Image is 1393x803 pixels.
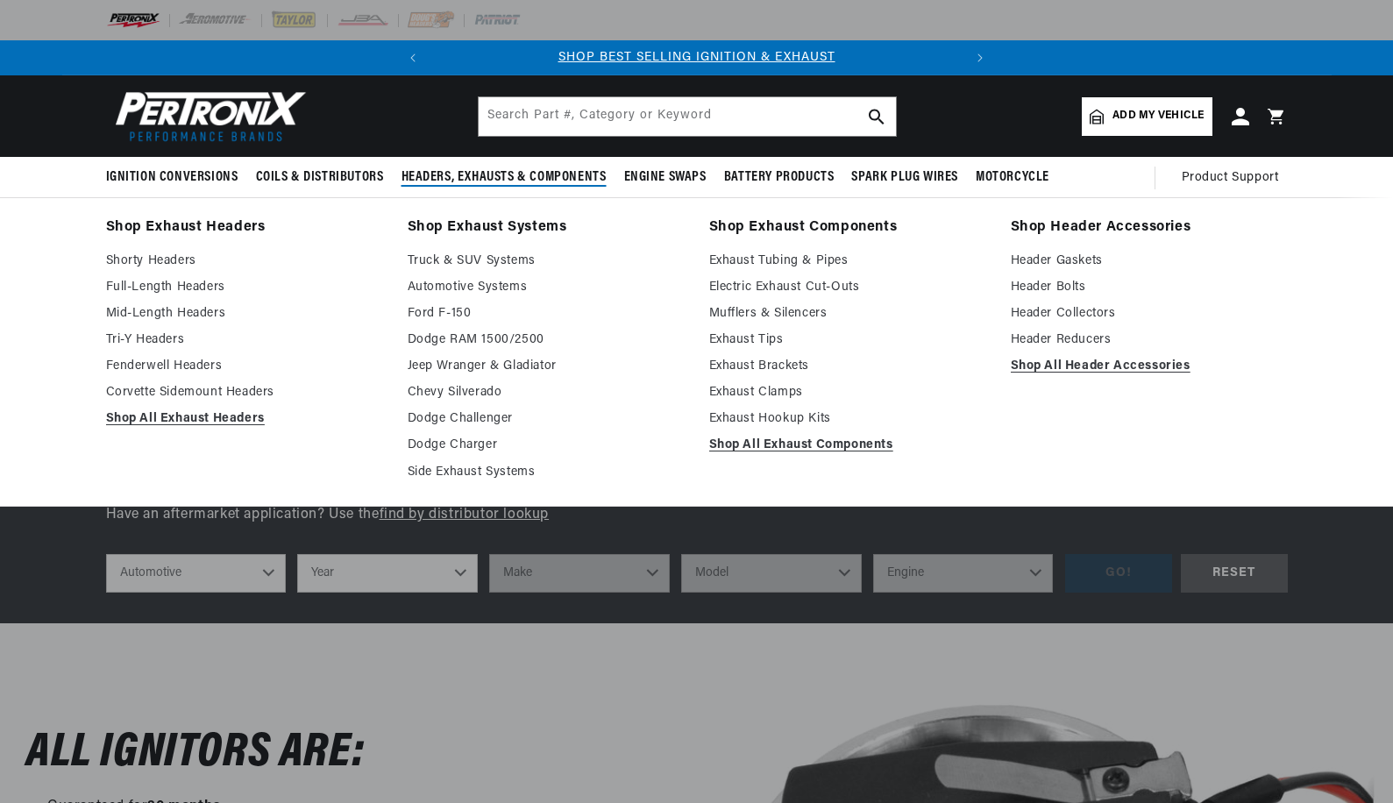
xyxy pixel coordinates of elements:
[408,435,685,456] a: Dodge Charger
[967,157,1058,198] summary: Motorcycle
[62,40,1332,75] slideshow-component: Translation missing: en.sections.announcements.announcement_bar
[408,356,685,377] a: Jeep Wranger & Gladiator
[106,554,287,593] select: Ride Type
[256,168,384,187] span: Coils & Distributors
[1011,356,1288,377] a: Shop All Header Accessories
[873,554,1054,593] select: Engine
[106,251,383,272] a: Shorty Headers
[1011,330,1288,351] a: Header Reducers
[615,157,715,198] summary: Engine Swaps
[430,48,963,68] div: 1 of 2
[106,330,383,351] a: Tri-Y Headers
[402,168,607,187] span: Headers, Exhausts & Components
[408,462,685,483] a: Side Exhaust Systems
[106,86,308,146] img: Pertronix
[709,435,986,456] a: Shop All Exhaust Components
[106,504,1288,527] p: Have an aftermarket application? Use the
[430,48,963,68] div: Announcement
[709,330,986,351] a: Exhaust Tips
[709,251,986,272] a: Exhaust Tubing & Pipes
[963,40,998,75] button: Translation missing: en.sections.announcements.next_announcement
[106,409,383,430] a: Shop All Exhaust Headers
[479,97,896,136] input: Search Part #, Category or Keyword
[1181,554,1288,593] div: RESET
[1112,108,1204,124] span: Add my vehicle
[1011,277,1288,298] a: Header Bolts
[724,168,835,187] span: Battery Products
[709,382,986,403] a: Exhaust Clamps
[408,382,685,403] a: Chevy Silverado
[1011,303,1288,324] a: Header Collectors
[857,97,896,136] button: search button
[709,216,986,240] a: Shop Exhaust Components
[106,277,383,298] a: Full-Length Headers
[395,40,430,75] button: Translation missing: en.sections.announcements.previous_announcement
[1182,168,1279,188] span: Product Support
[26,734,365,775] h2: All Ignitors ARe:
[408,216,685,240] a: Shop Exhaust Systems
[709,356,986,377] a: Exhaust Brackets
[709,303,986,324] a: Mufflers & Silencers
[624,168,707,187] span: Engine Swaps
[408,277,685,298] a: Automotive Systems
[976,168,1049,187] span: Motorcycle
[558,51,835,64] a: SHOP BEST SELLING IGNITION & EXHAUST
[489,554,670,593] select: Make
[106,303,383,324] a: Mid-Length Headers
[106,216,383,240] a: Shop Exhaust Headers
[106,382,383,403] a: Corvette Sidemount Headers
[106,168,238,187] span: Ignition Conversions
[106,356,383,377] a: Fenderwell Headers
[1082,97,1212,136] a: Add my vehicle
[1182,157,1288,199] summary: Product Support
[408,303,685,324] a: Ford F-150
[380,508,550,522] a: find by distributor lookup
[408,251,685,272] a: Truck & SUV Systems
[709,409,986,430] a: Exhaust Hookup Kits
[297,554,478,593] select: Year
[106,157,247,198] summary: Ignition Conversions
[715,157,843,198] summary: Battery Products
[681,554,862,593] select: Model
[393,157,615,198] summary: Headers, Exhausts & Components
[408,330,685,351] a: Dodge RAM 1500/2500
[1011,216,1288,240] a: Shop Header Accessories
[247,157,393,198] summary: Coils & Distributors
[851,168,958,187] span: Spark Plug Wires
[1011,251,1288,272] a: Header Gaskets
[408,409,685,430] a: Dodge Challenger
[842,157,967,198] summary: Spark Plug Wires
[709,277,986,298] a: Electric Exhaust Cut-Outs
